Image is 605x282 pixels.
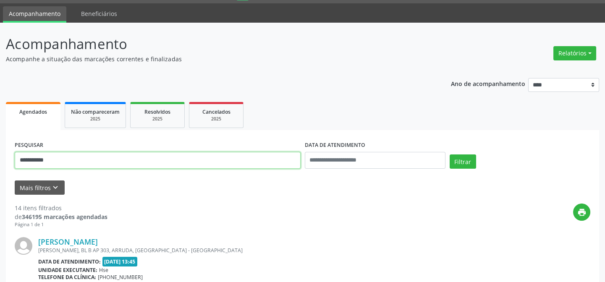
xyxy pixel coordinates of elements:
[71,116,120,122] div: 2025
[15,212,107,221] div: de
[38,237,98,246] a: [PERSON_NAME]
[553,46,596,60] button: Relatórios
[144,108,170,115] span: Resolvidos
[202,108,230,115] span: Cancelados
[98,274,143,281] span: [PHONE_NUMBER]
[305,139,365,152] label: DATA DE ATENDIMENTO
[573,204,590,221] button: print
[451,78,525,89] p: Ano de acompanhamento
[75,6,123,21] a: Beneficiários
[38,274,96,281] b: Telefone da clínica:
[450,154,476,169] button: Filtrar
[15,139,43,152] label: PESQUISAR
[577,208,587,217] i: print
[99,266,108,274] span: Hse
[195,116,237,122] div: 2025
[38,266,97,274] b: Unidade executante:
[6,55,421,63] p: Acompanhe a situação das marcações correntes e finalizadas
[38,247,464,254] div: [PERSON_NAME], BL B AP 303, ARRUDA, [GEOGRAPHIC_DATA] - [GEOGRAPHIC_DATA]
[102,257,138,266] span: [DATE] 13:45
[15,180,65,195] button: Mais filtroskeyboard_arrow_down
[15,204,107,212] div: 14 itens filtrados
[15,221,107,228] div: Página 1 de 1
[71,108,120,115] span: Não compareceram
[15,237,32,255] img: img
[51,183,60,192] i: keyboard_arrow_down
[22,213,107,221] strong: 346195 marcações agendadas
[38,258,101,265] b: Data de atendimento:
[3,6,66,23] a: Acompanhamento
[6,34,421,55] p: Acompanhamento
[19,108,47,115] span: Agendados
[136,116,178,122] div: 2025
